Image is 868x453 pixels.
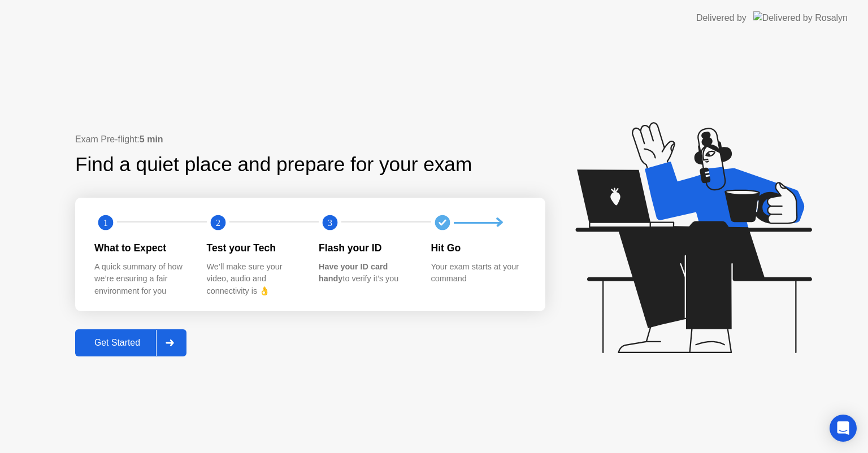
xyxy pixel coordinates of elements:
div: Your exam starts at your command [431,261,526,285]
div: Delivered by [696,11,747,25]
div: Flash your ID [319,241,413,255]
b: Have your ID card handy [319,262,388,284]
div: Open Intercom Messenger [830,415,857,442]
text: 1 [103,217,108,228]
div: We’ll make sure your video, audio and connectivity is 👌 [207,261,301,298]
b: 5 min [140,134,163,144]
div: A quick summary of how we’re ensuring a fair environment for you [94,261,189,298]
div: to verify it’s you [319,261,413,285]
div: What to Expect [94,241,189,255]
img: Delivered by Rosalyn [753,11,848,24]
div: Hit Go [431,241,526,255]
text: 2 [215,217,220,228]
button: Get Started [75,329,186,356]
div: Get Started [79,338,156,348]
div: Find a quiet place and prepare for your exam [75,150,474,180]
div: Exam Pre-flight: [75,133,545,146]
div: Test your Tech [207,241,301,255]
text: 3 [328,217,332,228]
